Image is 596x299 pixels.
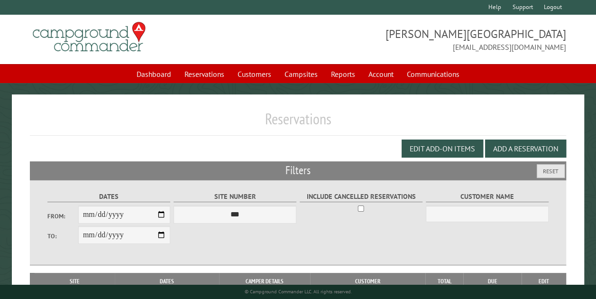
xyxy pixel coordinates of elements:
label: Customer Name [426,191,549,202]
a: Dashboard [131,65,177,83]
img: Campground Commander [30,19,148,56]
a: Campsites [279,65,323,83]
button: Add a Reservation [485,140,566,158]
label: Dates [47,191,170,202]
a: Communications [401,65,465,83]
small: © Campground Commander LLC. All rights reserved. [245,289,352,295]
a: Reports [325,65,361,83]
h2: Filters [30,161,566,179]
label: Include Cancelled Reservations [300,191,422,202]
label: From: [47,212,78,221]
th: Site [35,273,115,290]
th: Dates [115,273,219,290]
th: Customer [310,273,425,290]
a: Reservations [179,65,230,83]
th: Edit [522,273,566,290]
button: Edit Add-on Items [402,140,483,158]
label: To: [47,232,78,241]
th: Camper Details [219,273,310,290]
th: Total [425,273,463,290]
label: Site Number [174,191,296,202]
span: [PERSON_NAME][GEOGRAPHIC_DATA] [EMAIL_ADDRESS][DOMAIN_NAME] [298,26,567,53]
button: Reset [537,164,565,178]
a: Customers [232,65,277,83]
a: Account [363,65,399,83]
h1: Reservations [30,110,566,136]
th: Due [463,273,522,290]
